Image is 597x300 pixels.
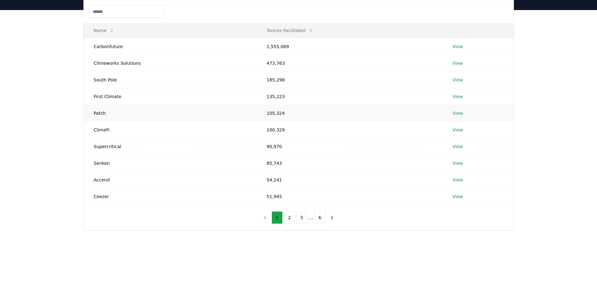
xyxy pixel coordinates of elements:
a: View [453,110,463,116]
td: Patch [84,105,256,121]
a: View [453,60,463,66]
td: Accend [84,171,256,188]
td: 135,223 [256,88,442,105]
button: 3 [296,211,307,224]
td: 105,324 [256,105,442,121]
td: South Pole [84,71,256,88]
button: next page [327,211,337,224]
td: Climeworks Solutions [84,55,256,71]
td: 473,763 [256,55,442,71]
td: 54,241 [256,171,442,188]
button: 2 [284,211,295,224]
button: Tonnes Facilitated [262,24,318,37]
a: View [453,43,463,50]
td: First Climate [84,88,256,105]
a: View [453,127,463,133]
td: 185,298 [256,71,442,88]
button: 6 [314,211,325,224]
button: Name [89,24,119,37]
td: Supercritical [84,138,256,155]
td: 51,945 [256,188,442,205]
td: 90,970 [256,138,442,155]
a: View [453,193,463,200]
td: ClimeFi [84,121,256,138]
td: Carbonfuture [84,38,256,55]
a: View [453,93,463,100]
a: View [453,160,463,166]
a: View [453,177,463,183]
td: 100,329 [256,121,442,138]
td: 85,743 [256,155,442,171]
button: 1 [272,211,283,224]
li: ... [308,214,313,221]
td: Ceezer [84,188,256,205]
td: 1,555,069 [256,38,442,55]
a: View [453,143,463,150]
td: Senken [84,155,256,171]
a: View [453,77,463,83]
